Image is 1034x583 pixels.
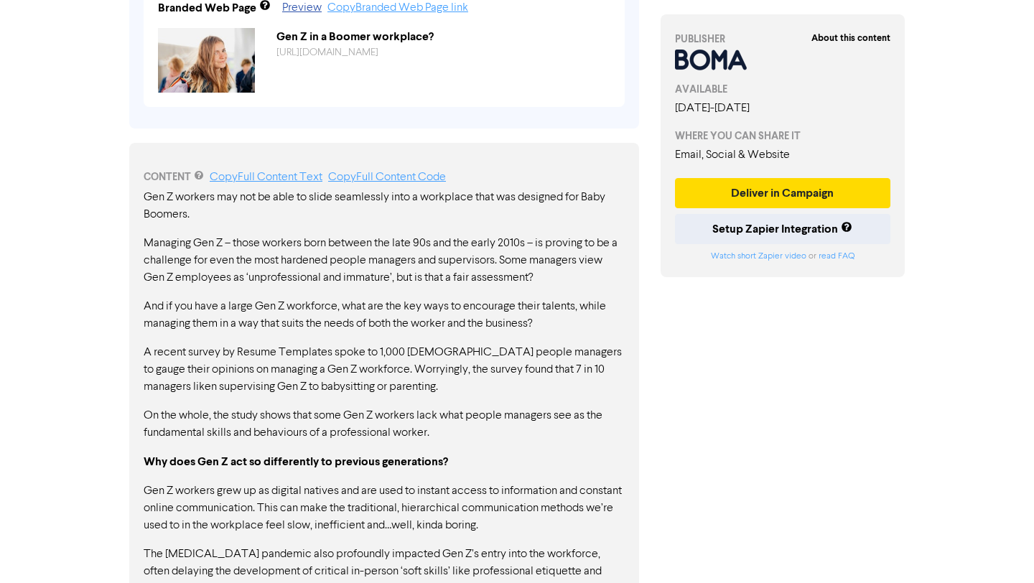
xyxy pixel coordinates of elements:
div: PUBLISHER [675,32,890,47]
p: A recent survey by Resume Templates spoke to 1,000 [DEMOGRAPHIC_DATA] people managers to gauge th... [144,344,625,396]
p: Gen Z workers may not be able to slide seamlessly into a workplace that was designed for Baby Boo... [144,189,625,223]
a: read FAQ [819,252,854,261]
div: CONTENT [144,169,625,186]
button: Deliver in Campaign [675,178,890,208]
div: [DATE] - [DATE] [675,100,890,117]
div: WHERE YOU CAN SHARE IT [675,129,890,144]
a: Preview [282,2,322,14]
iframe: Chat Widget [962,514,1034,583]
button: Setup Zapier Integration [675,214,890,244]
a: Copy Full Content Text [210,172,322,183]
div: or [675,250,890,263]
div: Gen Z in a Boomer workplace? [266,28,621,45]
a: Copy Full Content Code [328,172,446,183]
p: And if you have a large Gen Z workforce, what are the key ways to encourage their talents, while ... [144,298,625,332]
p: On the whole, the study shows that some Gen Z workers lack what people managers see as the fundam... [144,407,625,442]
div: https://public2.bomamarketing.com/cp/6ixxsfpVfCuzfWe3Bxqw6g?sa=rLgmuVFX [266,45,621,60]
div: AVAILABLE [675,82,890,97]
p: Gen Z workers grew up as digital natives and are used to instant access to information and consta... [144,482,625,534]
a: Copy Branded Web Page link [327,2,468,14]
p: Managing Gen Z – those workers born between the late 90s and the early 2010s – is proving to be a... [144,235,625,286]
a: Watch short Zapier video [711,252,806,261]
strong: About this content [811,32,890,44]
a: [URL][DOMAIN_NAME] [276,47,378,57]
strong: Why does Gen Z act so differently to previous generations? [144,454,448,469]
div: Email, Social & Website [675,146,890,164]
